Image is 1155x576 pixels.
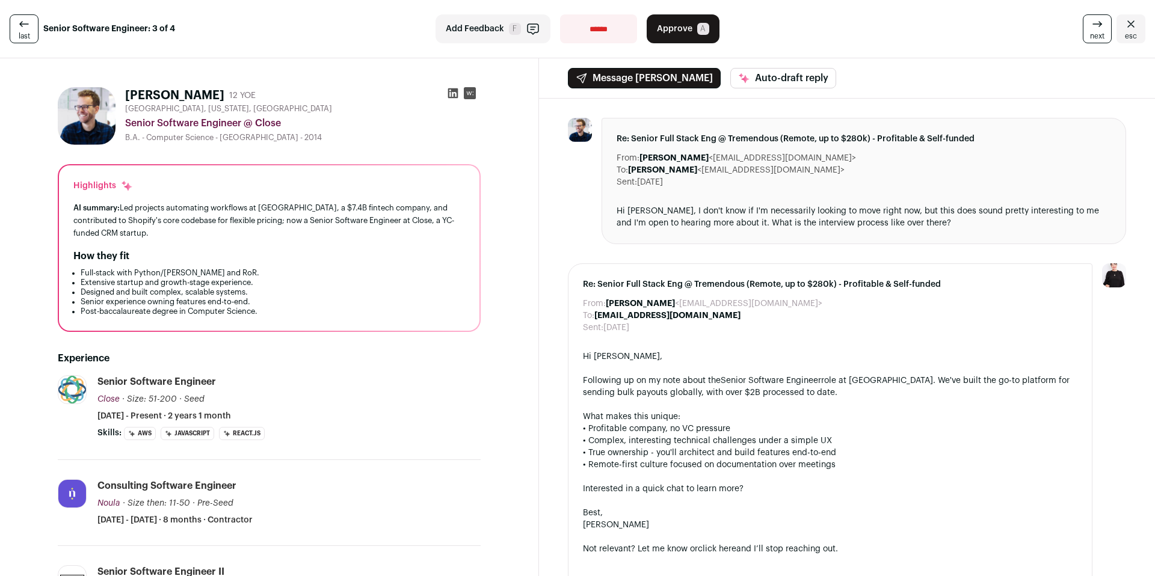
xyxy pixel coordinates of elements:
img: 4ee52e26bb226461fd5c1721d180902e61e7b3894a9fa795bf4f2d638569b7c1.jpg [58,480,86,507]
div: Not relevant? Let me know or and I’ll stop reaching out. [583,543,1077,555]
span: Re: Senior Full Stack Eng @ Tremendous (Remote, up to $280k) - Profitable & Self-funded [617,133,1111,145]
div: Following up on my note about the role at [GEOGRAPHIC_DATA]. We've built the go-to platform for s... [583,375,1077,399]
span: Add Feedback [446,23,504,35]
div: B.A. - Computer Science - [GEOGRAPHIC_DATA] - 2014 [125,133,481,142]
span: F [509,23,521,35]
img: bca013abf01a248e4f32e4754533a6800351f0626add6f744b7b65924576fadd.jpg [568,118,592,142]
b: [PERSON_NAME] [606,299,675,308]
li: Extensive startup and growth-stage experience. [81,278,465,287]
div: Best, [583,507,1077,519]
dd: <[EMAIL_ADDRESS][DOMAIN_NAME]> [628,164,845,176]
div: • Profitable company, no VC pressure [583,423,1077,435]
li: Post-baccalaureate degree in Computer Science. [81,307,465,316]
a: click here [698,545,736,553]
span: A [697,23,709,35]
a: next [1083,14,1112,43]
span: · [192,497,195,509]
span: Pre-Seed [197,499,233,507]
dt: Sent: [583,322,603,334]
li: JavaScript [161,427,214,440]
span: Approve [657,23,692,35]
dd: <[EMAIL_ADDRESS][DOMAIN_NAME]> [639,152,856,164]
span: [DATE] - Present · 2 years 1 month [97,410,231,422]
div: Hi [PERSON_NAME], I don't know if I'm necessarily looking to move right now, but this does sound ... [617,205,1111,229]
span: · [179,393,182,405]
button: Message [PERSON_NAME] [568,68,721,88]
a: Senior Software Engineer [721,376,821,385]
span: [DATE] - [DATE] · 8 months · Contractor [97,514,253,526]
h1: [PERSON_NAME] [125,87,224,104]
img: bca013abf01a248e4f32e4754533a6800351f0626add6f744b7b65924576fadd.jpg [58,87,115,145]
span: [GEOGRAPHIC_DATA], [US_STATE], [GEOGRAPHIC_DATA] [125,104,332,114]
dd: <[EMAIL_ADDRESS][DOMAIN_NAME]> [606,298,822,310]
div: What makes this unique: [583,411,1077,423]
li: React.js [219,427,265,440]
dt: To: [617,164,628,176]
dt: To: [583,310,594,322]
a: last [10,14,38,43]
b: [PERSON_NAME] [628,166,697,174]
span: last [19,31,30,41]
dd: [DATE] [637,176,663,188]
div: Senior Software Engineer @ Close [125,116,481,130]
div: • Remote-first culture focused on documentation over meetings [583,459,1077,471]
span: AI summary: [73,204,120,212]
span: Seed [184,395,205,403]
img: 9240684-medium_jpg [1102,263,1126,287]
li: AWS [124,427,156,440]
dt: From: [583,298,606,310]
b: [PERSON_NAME] [639,154,709,162]
span: Skills: [97,427,122,439]
dd: [DATE] [603,322,629,334]
span: Noula [97,499,120,507]
div: Hi [PERSON_NAME], [583,351,1077,363]
h2: Experience [58,351,481,366]
span: · Size then: 11-50 [123,499,190,507]
div: Senior Software Engineer [97,375,216,388]
span: esc [1125,31,1137,41]
span: · Size: 51-200 [122,395,177,403]
div: 12 YOE [229,90,256,102]
li: Designed and built complex, scalable systems. [81,287,465,297]
button: Approve A [647,14,719,43]
span: Close [97,395,120,403]
div: [PERSON_NAME] [583,519,1077,531]
button: Auto-draft reply [730,68,836,88]
span: next [1090,31,1104,41]
div: • True ownership - you'll architect and build features end-to-end [583,447,1077,459]
a: Close [1116,14,1145,43]
img: a2414726cb8ad4da2b698a12e8b73ff02d6442907af0676a52c70779ceb19c6b.png [58,376,86,403]
li: Full-stack with Python/[PERSON_NAME] and RoR. [81,268,465,278]
strong: Senior Software Engineer: 3 of 4 [43,23,175,35]
dt: Sent: [617,176,637,188]
b: [EMAIL_ADDRESS][DOMAIN_NAME] [594,311,741,320]
div: • Complex, interesting technical challenges under a simple UX [583,435,1077,447]
h2: How they fit [73,249,129,263]
div: Led projects automating workflows at [GEOGRAPHIC_DATA], a $7.4B fintech company, and contributed ... [73,201,465,239]
li: Senior experience owning features end-to-end. [81,297,465,307]
span: Re: Senior Full Stack Eng @ Tremendous (Remote, up to $280k) - Profitable & Self-funded [583,278,1077,290]
div: Consulting Software Engineer [97,479,236,492]
button: Add Feedback F [436,14,550,43]
dt: From: [617,152,639,164]
div: Interested in a quick chat to learn more? [583,483,1077,495]
div: Highlights [73,180,133,192]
